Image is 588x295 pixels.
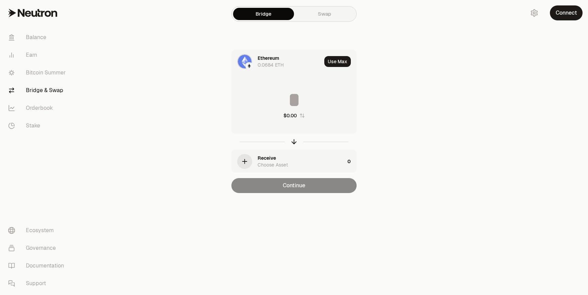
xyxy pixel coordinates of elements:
div: Receive [258,155,276,161]
button: Use Max [324,56,351,67]
a: Balance [3,29,73,46]
a: Orderbook [3,99,73,117]
img: Ethereum Logo [246,63,252,69]
div: 0 [347,150,356,173]
button: $0.00 [283,112,305,119]
a: Bridge & Swap [3,82,73,99]
a: Bitcoin Summer [3,64,73,82]
div: ReceiveChoose Asset [232,150,345,173]
a: Bridge [233,8,294,20]
a: Governance [3,239,73,257]
div: Choose Asset [258,161,288,168]
a: Swap [294,8,355,20]
div: 0.0684 ETH [258,62,284,68]
a: Documentation [3,257,73,275]
button: Connect [550,5,583,20]
div: Ethereum [258,55,279,62]
div: $0.00 [283,112,297,119]
a: Ecosystem [3,222,73,239]
div: ETH LogoEthereum LogoEthereum0.0684 ETH [232,50,322,73]
a: Earn [3,46,73,64]
img: ETH Logo [238,55,251,68]
a: Support [3,275,73,292]
a: Stake [3,117,73,135]
button: ReceiveChoose Asset0 [232,150,356,173]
